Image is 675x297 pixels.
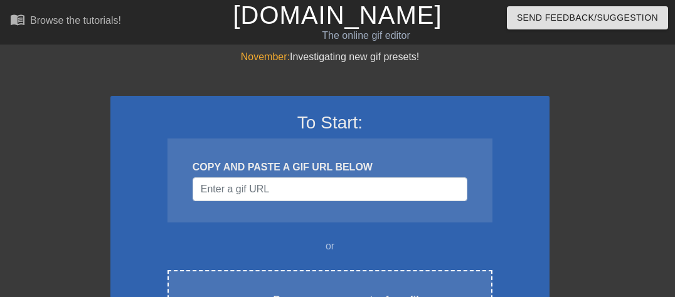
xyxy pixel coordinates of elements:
div: Investigating new gif presets! [110,49,550,65]
a: [DOMAIN_NAME] [233,1,442,29]
span: November: [241,51,290,62]
div: COPY AND PASTE A GIF URL BELOW [193,160,467,175]
input: Username [193,177,467,201]
a: Browse the tutorials! [10,12,121,31]
div: The online gif editor [231,28,501,43]
h3: To Start: [127,112,533,133]
span: menu_book [10,12,25,27]
div: or [143,239,517,254]
button: Send Feedback/Suggestion [507,6,668,29]
div: Browse the tutorials! [30,15,121,26]
span: Send Feedback/Suggestion [517,10,658,26]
